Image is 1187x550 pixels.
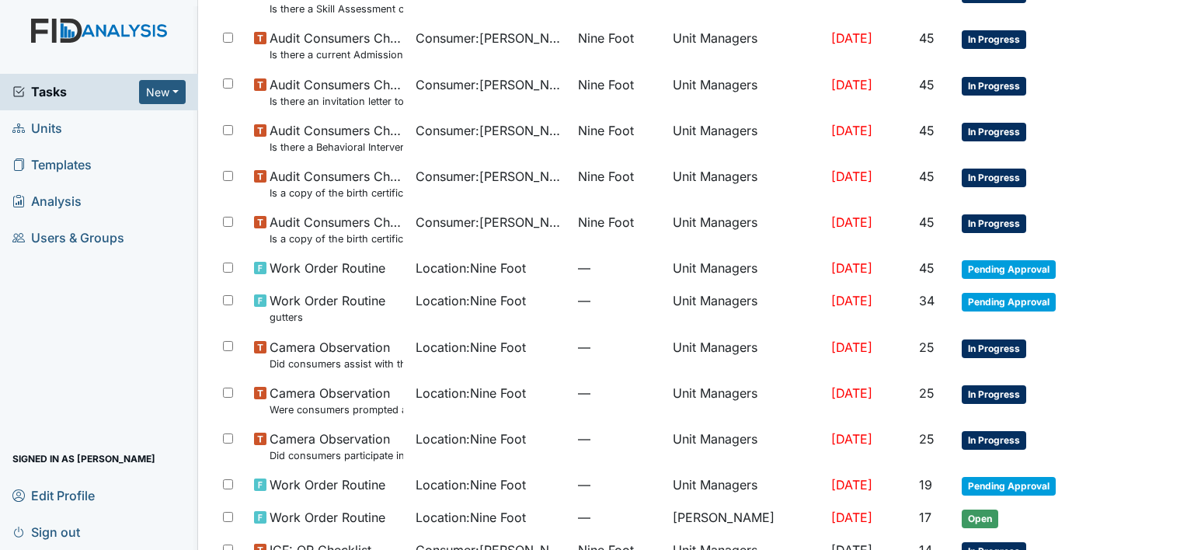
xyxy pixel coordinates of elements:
[667,332,825,378] td: Unit Managers
[962,77,1026,96] span: In Progress
[416,259,526,277] span: Location : Nine Foot
[12,190,82,214] span: Analysis
[270,310,385,325] small: gutters
[919,339,935,355] span: 25
[919,293,935,308] span: 34
[270,430,403,463] span: Camera Observation Did consumers participate in family style dining?
[831,214,872,230] span: [DATE]
[416,213,565,231] span: Consumer : [PERSON_NAME]
[12,117,62,141] span: Units
[139,80,186,104] button: New
[578,338,660,357] span: —
[831,293,872,308] span: [DATE]
[962,293,1056,312] span: Pending Approval
[270,384,403,417] span: Camera Observation Were consumers prompted and/or assisted with washing their hands for meal prep?
[578,384,660,402] span: —
[12,226,124,250] span: Users & Groups
[270,357,403,371] small: Did consumers assist with the clean up?
[919,260,935,276] span: 45
[416,384,526,402] span: Location : Nine Foot
[962,214,1026,233] span: In Progress
[962,510,998,528] span: Open
[667,252,825,285] td: Unit Managers
[270,213,403,246] span: Audit Consumers Charts Is a copy of the birth certificate found in the file?
[12,82,139,101] a: Tasks
[270,47,403,62] small: Is there a current Admission Agreement ([DATE])?
[962,431,1026,450] span: In Progress
[270,140,403,155] small: Is there a Behavioral Intervention Program Approval/Consent for every 6 months?
[416,75,565,94] span: Consumer : [PERSON_NAME]
[919,431,935,447] span: 25
[270,475,385,494] span: Work Order Routine
[919,510,931,525] span: 17
[416,508,526,527] span: Location : Nine Foot
[578,29,634,47] span: Nine Foot
[270,121,403,155] span: Audit Consumers Charts Is there a Behavioral Intervention Program Approval/Consent for every 6 mo...
[831,260,872,276] span: [DATE]
[919,30,935,46] span: 45
[831,510,872,525] span: [DATE]
[831,385,872,401] span: [DATE]
[578,259,660,277] span: —
[667,502,825,534] td: [PERSON_NAME]
[919,477,932,493] span: 19
[270,448,403,463] small: Did consumers participate in family style dining?
[962,339,1026,358] span: In Progress
[578,167,634,186] span: Nine Foot
[12,153,92,177] span: Templates
[270,29,403,62] span: Audit Consumers Charts Is there a current Admission Agreement (within one year)?
[270,186,403,200] small: Is a copy of the birth certificate found in the file?
[831,477,872,493] span: [DATE]
[416,430,526,448] span: Location : Nine Foot
[962,477,1056,496] span: Pending Approval
[667,161,825,207] td: Unit Managers
[578,291,660,310] span: —
[962,30,1026,49] span: In Progress
[919,123,935,138] span: 45
[831,77,872,92] span: [DATE]
[270,259,385,277] span: Work Order Routine
[962,260,1056,279] span: Pending Approval
[578,121,634,140] span: Nine Foot
[667,423,825,469] td: Unit Managers
[578,75,634,94] span: Nine Foot
[962,385,1026,404] span: In Progress
[919,385,935,401] span: 25
[578,430,660,448] span: —
[270,508,385,527] span: Work Order Routine
[831,169,872,184] span: [DATE]
[962,123,1026,141] span: In Progress
[667,207,825,252] td: Unit Managers
[831,431,872,447] span: [DATE]
[416,29,565,47] span: Consumer : [PERSON_NAME]
[831,30,872,46] span: [DATE]
[919,214,935,230] span: 45
[667,115,825,161] td: Unit Managers
[919,77,935,92] span: 45
[270,402,403,417] small: Were consumers prompted and/or assisted with washing their hands for meal prep?
[416,475,526,494] span: Location : Nine Foot
[12,520,80,544] span: Sign out
[667,23,825,68] td: Unit Managers
[416,121,565,140] span: Consumer : [PERSON_NAME]
[667,378,825,423] td: Unit Managers
[667,469,825,502] td: Unit Managers
[416,338,526,357] span: Location : Nine Foot
[667,285,825,331] td: Unit Managers
[831,339,872,355] span: [DATE]
[578,475,660,494] span: —
[270,2,403,16] small: Is there a Skill Assessment completed and updated yearly (no more than one year old)
[667,69,825,115] td: Unit Managers
[270,231,403,246] small: Is a copy of the birth certificate found in the file?
[962,169,1026,187] span: In Progress
[12,447,155,471] span: Signed in as [PERSON_NAME]
[578,508,660,527] span: —
[270,291,385,325] span: Work Order Routine gutters
[416,291,526,310] span: Location : Nine Foot
[416,167,565,186] span: Consumer : [PERSON_NAME]
[12,483,95,507] span: Edit Profile
[578,213,634,231] span: Nine Foot
[831,123,872,138] span: [DATE]
[270,94,403,109] small: Is there an invitation letter to Parent/Guardian for current years team meetings in T-Logs (Therap)?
